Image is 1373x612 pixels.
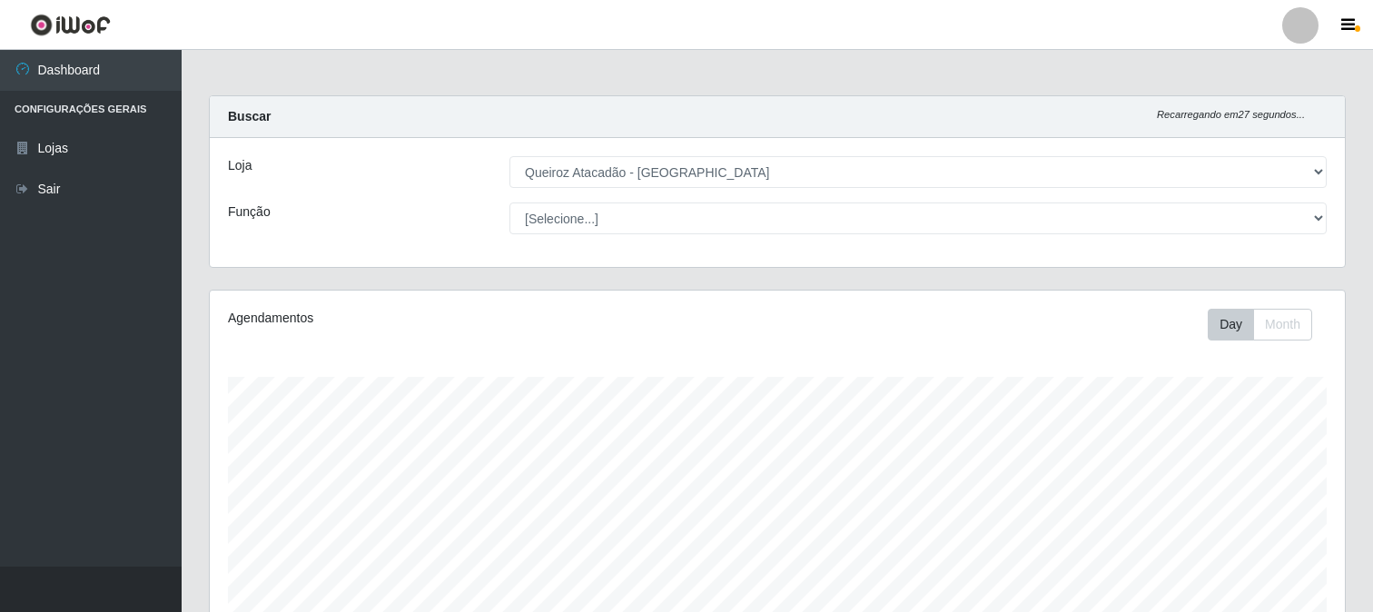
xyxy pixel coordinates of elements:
label: Função [228,202,271,222]
div: Agendamentos [228,309,670,328]
div: First group [1208,309,1312,341]
div: Toolbar with button groups [1208,309,1327,341]
img: CoreUI Logo [30,14,111,36]
i: Recarregando em 27 segundos... [1157,109,1305,120]
label: Loja [228,156,252,175]
button: Month [1253,309,1312,341]
strong: Buscar [228,109,271,123]
button: Day [1208,309,1254,341]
